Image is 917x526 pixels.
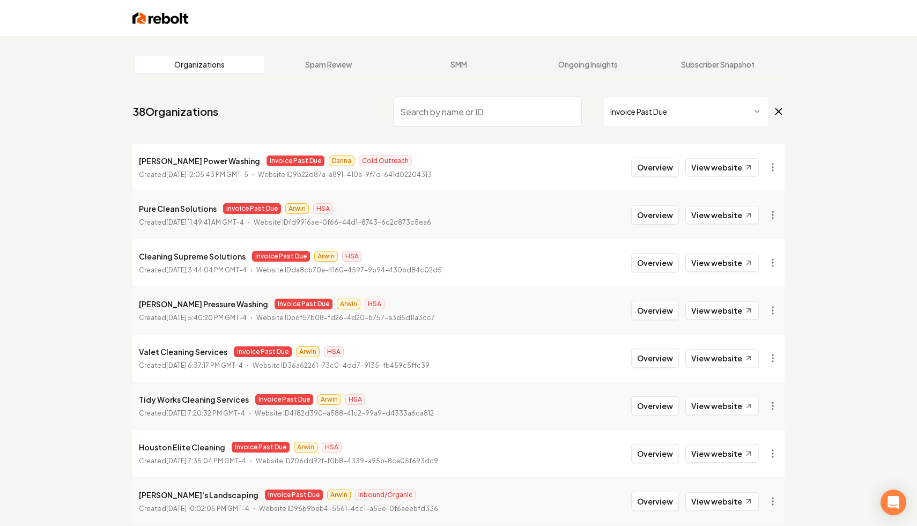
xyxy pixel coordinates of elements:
p: Created [139,360,243,371]
button: Overview [631,396,679,416]
p: [PERSON_NAME] Power Washing [139,154,260,167]
span: Arwin [337,299,360,309]
p: Website ID fd9916ae-0f66-44d1-8743-6c2c873c5ea6 [254,217,431,228]
span: Arwin [317,394,341,405]
a: View website [685,397,759,415]
span: Invoice Past Due [275,299,332,309]
time: [DATE] 12:05:43 PM GMT-5 [166,171,248,179]
a: View website [685,492,759,510]
img: Rebolt Logo [132,11,189,26]
p: Houston Elite Cleaning [139,441,225,454]
a: 38Organizations [132,104,218,119]
input: Search by name or ID [393,97,582,127]
button: Overview [631,253,679,272]
a: View website [685,206,759,224]
span: HSA [345,394,365,405]
a: Ongoing Insights [523,56,653,73]
div: Open Intercom Messenger [881,490,906,515]
p: [PERSON_NAME] Pressure Washing [139,298,268,310]
a: Subscriber Snapshot [653,56,782,73]
span: Arwin [285,203,309,214]
p: Website ID 36a62261-73c0-4dd7-9135-fb459c5ffc39 [253,360,430,371]
a: View website [685,254,759,272]
p: Cleaning Supreme Solutions [139,250,246,263]
time: [DATE] 7:20:32 PM GMT-4 [166,409,245,417]
p: Created [139,408,245,419]
button: Overview [631,205,679,225]
span: Arwin [314,251,338,262]
a: Organizations [135,56,264,73]
span: Invoice Past Due [252,251,310,262]
button: Overview [631,349,679,368]
p: Website ID 4f82d390-a588-41c2-99a9-d4333a6ca812 [255,408,434,419]
span: Arwin [327,490,351,500]
span: Inbound/Organic [355,490,416,500]
span: Darina [329,155,354,166]
button: Overview [631,301,679,320]
p: Website ID 206dd92f-f0b8-4339-a95b-8ca05f693dc9 [256,456,438,466]
p: Website ID 9b22d87a-a891-410a-9f7d-641d02204313 [258,169,432,180]
span: Invoice Past Due [232,442,290,453]
p: Created [139,265,247,276]
button: Overview [631,158,679,177]
time: [DATE] 10:02:05 PM GMT-4 [166,505,249,513]
span: Arwin [296,346,320,357]
a: View website [685,158,759,176]
time: [DATE] 11:49:41 AM GMT-4 [166,218,244,226]
time: [DATE] 5:40:20 PM GMT-4 [166,314,247,322]
button: Overview [631,492,679,511]
span: HSA [322,442,342,453]
span: Invoice Past Due [234,346,292,357]
p: Created [139,169,248,180]
span: Invoice Past Due [265,490,323,500]
span: Cold Outreach [359,155,412,166]
a: View website [685,349,759,367]
p: Valet Cleaning Services [139,345,227,358]
time: [DATE] 3:44:04 PM GMT-4 [166,266,247,274]
p: Tidy Works Cleaning Services [139,393,249,406]
button: Overview [631,444,679,463]
span: Invoice Past Due [255,394,313,405]
p: Created [139,217,244,228]
span: Arwin [294,442,317,453]
span: Invoice Past Due [223,203,281,214]
p: Website ID da8cb70a-4160-4597-9b94-430bd84c02d5 [256,265,442,276]
span: HSA [313,203,333,214]
p: Created [139,503,249,514]
p: Created [139,456,246,466]
a: Spam Review [264,56,394,73]
span: HSA [365,299,384,309]
p: Website ID b6f57b08-fd26-4d20-b757-a3d5d11a3cc7 [256,313,435,323]
span: HSA [324,346,344,357]
a: SMM [394,56,523,73]
a: View website [685,444,759,463]
p: Created [139,313,247,323]
p: Pure Clean Solutions [139,202,217,215]
span: Invoice Past Due [267,155,324,166]
p: [PERSON_NAME]'s Landscaping [139,488,258,501]
span: HSA [342,251,362,262]
a: View website [685,301,759,320]
time: [DATE] 7:35:04 PM GMT-4 [166,457,246,465]
time: [DATE] 6:37:17 PM GMT-4 [166,361,243,369]
p: Website ID 96b9beb4-5561-4cc1-a55e-0f6aeebfd336 [259,503,438,514]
